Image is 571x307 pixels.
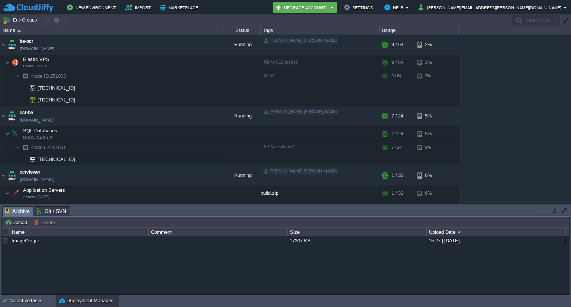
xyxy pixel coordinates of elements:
button: Marketplace [160,3,200,12]
div: 2% [417,55,442,70]
button: Delete [34,219,57,226]
iframe: chat widget [540,277,564,300]
img: AMDAwAAAACH5BAEAAAAALAAAAAABAAEAAAICRAEAOw== [20,94,25,106]
div: 9 / 64 [391,70,401,82]
span: Node ID: [31,73,50,79]
a: [TECHNICAL_ID] [37,156,76,162]
span: Node ID: [31,145,50,150]
img: AMDAwAAAACH5BAEAAAAALAAAAAABAAEAAAICRAEAOw== [10,126,20,141]
img: AMDAwAAAACH5BAEAAAAALAAAAAABAAEAAAICRAEAOw== [0,165,6,185]
span: 22.04 [264,73,274,78]
div: build.zip [261,186,380,201]
img: AMDAwAAAACH5BAEAAAAALAAAAAABAAEAAAICRAEAOw== [20,153,25,165]
div: 6% [417,186,442,201]
div: 7 / 24 [391,126,403,141]
div: Name [10,228,148,236]
a: Node ID:251003 [30,73,67,79]
a: Elastic VPSUbuntu 22.04 [22,56,51,62]
div: 7 / 24 [391,106,403,126]
img: AMDAwAAAACH5BAEAAAAALAAAAAABAAEAAAICRAEAOw== [20,70,30,82]
div: Size [288,228,426,236]
a: ocrviewer [20,168,40,176]
span: Application Servers [22,187,66,193]
div: Usage [380,26,458,35]
span: Apache [DATE] [23,195,49,199]
span: SQL Databases [22,127,58,134]
img: AMDAwAAAACH5BAEAAAAALAAAAAABAAEAAAICRAEAOw== [20,82,25,94]
span: Elastic VPS [22,56,51,62]
div: Name [1,26,223,35]
img: AMDAwAAAACH5BAEAAAAALAAAAAABAAEAAAICRAEAOw== [17,30,21,32]
button: Help [384,3,406,12]
span: 251001 [30,144,67,151]
img: AMDAwAAAACH5BAEAAAAALAAAAAABAAEAAAICRAEAOw== [25,82,35,94]
span: 251003 [30,73,67,79]
img: AMDAwAAAACH5BAEAAAAALAAAAAABAAEAAAICRAEAOw== [7,106,17,126]
div: No active tasks [9,295,56,307]
img: AMDAwAAAACH5BAEAAAAALAAAAAABAAEAAAICRAEAOw== [20,201,30,213]
div: 7 / 24 [391,142,401,153]
div: 17307 KB [288,236,426,245]
img: AMDAwAAAACH5BAEAAAAALAAAAAABAAEAAAICRAEAOw== [10,186,20,201]
span: [TECHNICAL_ID] [37,153,76,165]
button: New Environment [67,3,118,12]
div: Status [224,26,260,35]
button: [PERSON_NAME][EMAIL_ADDRESS][PERSON_NAME][DOMAIN_NAME] [419,3,564,12]
div: Running [223,35,261,55]
span: [DOMAIN_NAME] [20,45,54,52]
img: AMDAwAAAACH5BAEAAAAALAAAAAABAAEAAAICRAEAOw== [25,94,35,106]
div: [PERSON_NAME].[PERSON_NAME] [263,37,338,44]
span: Git / SVN [37,207,66,216]
a: Application ServersApache [DATE] [22,187,66,193]
img: AMDAwAAAACH5BAEAAAAALAAAAAABAAEAAAICRAEAOw== [5,186,10,201]
span: MySQL CE 9.3.0 [23,135,52,140]
div: Running [223,165,261,185]
button: Upload [5,219,29,226]
div: 9 / 64 [391,55,403,70]
img: AMDAwAAAACH5BAEAAAAALAAAAAABAAEAAAICRAEAOw== [5,55,10,70]
div: 2% [417,70,442,82]
img: AMDAwAAAACH5BAEAAAAALAAAAAABAAEAAAICRAEAOw== [5,126,10,141]
a: ImageOcr.jar [12,238,39,243]
button: Upgrade Account [275,3,328,12]
span: [TECHNICAL_ID] [37,82,76,94]
img: AMDAwAAAACH5BAEAAAAALAAAAAABAAEAAAICRAEAOw== [20,142,30,153]
div: 1 / 32 [391,201,401,213]
div: 5% [417,142,442,153]
img: AMDAwAAAACH5BAEAAAAALAAAAAABAAEAAAICRAEAOw== [16,201,20,213]
a: ocr-be [20,109,33,116]
div: 15:27 | [DATE] [427,236,565,245]
span: [DOMAIN_NAME] [20,116,54,124]
div: 1 / 32 [391,165,403,185]
span: [TECHNICAL_ID] [37,94,76,106]
button: Deployment Manager [59,297,113,304]
img: AMDAwAAAACH5BAEAAAAALAAAAAABAAEAAAICRAEAOw== [0,35,6,55]
button: Env Groups [3,15,39,25]
span: Archive [5,207,30,216]
img: AMDAwAAAACH5BAEAAAAALAAAAAABAAEAAAICRAEAOw== [10,55,20,70]
div: Tags [261,26,379,35]
div: 5% [417,106,442,126]
div: 6% [417,165,442,185]
span: be-ocr [20,38,33,45]
img: AMDAwAAAACH5BAEAAAAALAAAAAABAAEAAAICRAEAOw== [16,142,20,153]
img: AMDAwAAAACH5BAEAAAAALAAAAAABAAEAAAICRAEAOw== [7,165,17,185]
a: SQL DatabasesMySQL CE 9.3.0 [22,128,58,133]
button: Import [125,3,153,12]
img: CloudJiffy [3,3,53,12]
a: 248544 [30,204,67,210]
img: AMDAwAAAACH5BAEAAAAALAAAAAABAAEAAAICRAEAOw== [7,35,17,55]
a: [TECHNICAL_ID] [37,97,76,103]
a: [TECHNICAL_ID] [37,85,76,91]
img: AMDAwAAAACH5BAEAAAAALAAAAAABAAEAAAICRAEAOw== [16,70,20,82]
span: Ubuntu 22.04 [23,64,47,68]
a: [DOMAIN_NAME] [20,176,54,183]
div: 9 / 64 [391,35,403,55]
div: Upload Date [427,228,565,236]
div: Running [223,106,261,126]
span: 9.3.0-almalinux-9 [264,145,294,149]
div: Comment [149,228,287,236]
